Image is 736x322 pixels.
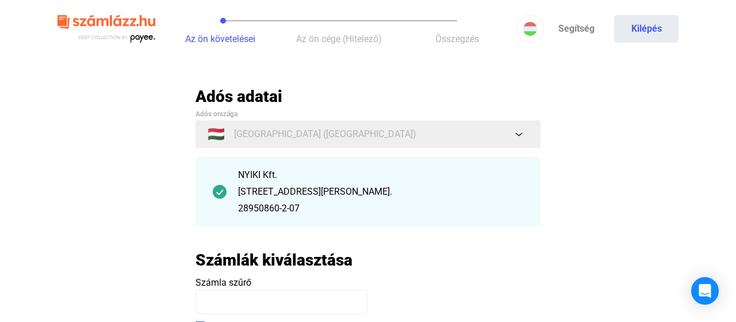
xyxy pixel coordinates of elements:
[691,277,719,305] div: Open Intercom Messenger
[195,110,237,118] span: Adós országa
[195,86,540,107] h2: Adós adatai
[296,33,382,44] span: Az ön cége (Hitelező)
[544,15,608,43] a: Segítség
[195,277,251,288] span: Számla szűrő
[238,185,523,199] div: [STREET_ADDRESS][PERSON_NAME].
[195,250,352,270] h2: Számlák kiválasztása
[185,33,255,44] span: Az ön követelései
[523,22,537,36] img: HU
[213,185,227,199] img: checkmark-darker-green-circle
[208,127,225,141] span: 🇭🇺
[57,10,155,48] img: szamlazzhu-logo
[614,15,678,43] button: Kilépés
[234,127,416,141] span: [GEOGRAPHIC_DATA] ([GEOGRAPHIC_DATA])
[238,202,523,215] div: 28950860-2-07
[195,120,540,148] button: 🇭🇺[GEOGRAPHIC_DATA] ([GEOGRAPHIC_DATA])
[238,168,523,182] div: NYIKI Kft.
[516,15,544,43] button: HU
[435,33,479,44] span: Összegzés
